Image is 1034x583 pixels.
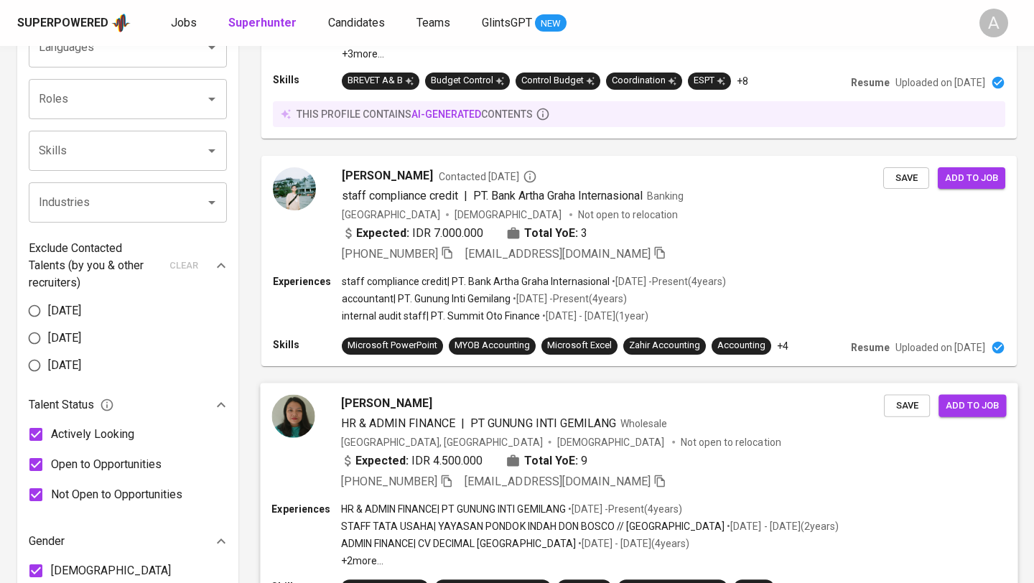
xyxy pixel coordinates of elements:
[341,502,566,516] p: HR & ADMIN FINANCE | PT GUNUNG INTI GEMILANG
[511,291,627,306] p: • [DATE] - Present ( 4 years )
[29,527,227,556] div: Gender
[111,12,131,34] img: app logo
[342,167,433,185] span: [PERSON_NAME]
[202,37,222,57] button: Open
[629,339,700,353] div: Zahir Accounting
[261,156,1017,366] a: [PERSON_NAME]Contacted [DATE]staff compliance credit|PT. Bank Artha Graha InternasionalBanking[GE...
[51,456,162,473] span: Open to Opportunities
[473,189,643,202] span: PT. Bank Artha Graha Internasional
[461,414,465,432] span: |
[342,247,438,261] span: [PHONE_NUMBER]
[465,475,651,488] span: [EMAIL_ADDRESS][DOMAIN_NAME]
[576,536,689,551] p: • [DATE] - [DATE] ( 4 years )
[524,225,578,242] b: Total YoE:
[29,396,114,414] span: Talent Status
[341,394,432,411] span: [PERSON_NAME]
[411,108,481,120] span: AI-generated
[355,452,409,470] b: Expected:
[341,536,576,551] p: ADMIN FINANCE | CV DECIMAL [GEOGRAPHIC_DATA]
[647,190,684,202] span: Banking
[348,74,414,88] div: BREVET A& B
[51,426,134,443] span: Actively Looking
[455,339,530,353] div: MYOB Accounting
[228,14,299,32] a: Superhunter
[297,107,533,121] p: this profile contains contents
[48,357,81,374] span: [DATE]
[171,14,200,32] a: Jobs
[273,337,342,352] p: Skills
[29,533,65,550] p: Gender
[228,16,297,29] b: Superhunter
[273,274,342,289] p: Experiences
[416,14,453,32] a: Teams
[612,74,676,88] div: Coordination
[581,452,587,470] span: 9
[51,562,171,579] span: [DEMOGRAPHIC_DATA]
[342,309,540,323] p: internal audit staff | PT. Summit Oto Finance
[17,15,108,32] div: Superpowered
[202,141,222,161] button: Open
[431,74,504,88] div: Budget Control
[455,207,564,222] span: [DEMOGRAPHIC_DATA]
[777,339,788,353] p: +4
[341,519,725,533] p: STAFF TATA USAHA | YAYASAN PONDOK INDAH DON BOSCO // [GEOGRAPHIC_DATA]
[547,339,612,353] div: Microsoft Excel
[439,169,537,184] span: Contacted [DATE]
[29,391,227,419] div: Talent Status
[540,309,648,323] p: • [DATE] - [DATE] ( 1 year )
[938,394,1006,416] button: Add to job
[470,416,616,429] span: PT GUNUNG INTI GEMILANG
[171,16,197,29] span: Jobs
[620,417,667,429] span: Wholesale
[271,502,340,516] p: Experiences
[202,192,222,213] button: Open
[945,170,998,187] span: Add to job
[341,434,543,449] div: [GEOGRAPHIC_DATA], [GEOGRAPHIC_DATA]
[416,16,450,29] span: Teams
[851,75,890,90] p: Resume
[946,397,999,414] span: Add to job
[884,394,930,416] button: Save
[464,187,467,205] span: |
[578,207,678,222] p: Not open to relocation
[271,394,315,437] img: a615a160c01990f8fa908888edac7585.jpeg
[523,169,537,184] svg: By Jakarta recruiter
[342,274,610,289] p: staff compliance credit | PT. Bank Artha Graha Internasional
[48,330,81,347] span: [DATE]
[48,302,81,320] span: [DATE]
[979,9,1008,37] div: A
[356,225,409,242] b: Expected:
[341,475,437,488] span: [PHONE_NUMBER]
[29,240,227,291] div: Exclude Contacted Talents (by you & other recruiters)clear
[694,74,725,88] div: ESPT
[482,14,567,32] a: GlintsGPT NEW
[328,14,388,32] a: Candidates
[482,16,532,29] span: GlintsGPT
[342,291,511,306] p: accountant | PT. Gunung Inti Gemilang
[737,74,748,88] p: +8
[465,247,651,261] span: [EMAIL_ADDRESS][DOMAIN_NAME]
[202,89,222,109] button: Open
[938,167,1005,190] button: Add to job
[891,397,923,414] span: Save
[342,207,440,222] div: [GEOGRAPHIC_DATA]
[890,170,922,187] span: Save
[895,75,985,90] p: Uploaded on [DATE]
[581,225,587,242] span: 3
[273,73,342,87] p: Skills
[51,486,182,503] span: Not Open to Opportunities
[535,17,567,31] span: NEW
[851,340,890,355] p: Resume
[273,167,316,210] img: b56b57914b7c86f5576296699c385ecc.jpeg
[681,434,781,449] p: Not open to relocation
[17,12,131,34] a: Superpoweredapp logo
[557,434,666,449] span: [DEMOGRAPHIC_DATA]
[895,340,985,355] p: Uploaded on [DATE]
[342,189,458,202] span: staff compliance credit
[610,274,726,289] p: • [DATE] - Present ( 4 years )
[342,225,483,242] div: IDR 7.000.000
[717,339,765,353] div: Accounting
[348,339,437,353] div: Microsoft PowerPoint
[725,519,838,533] p: • [DATE] - [DATE] ( 2 years )
[341,416,455,429] span: HR & ADMIN FINANCE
